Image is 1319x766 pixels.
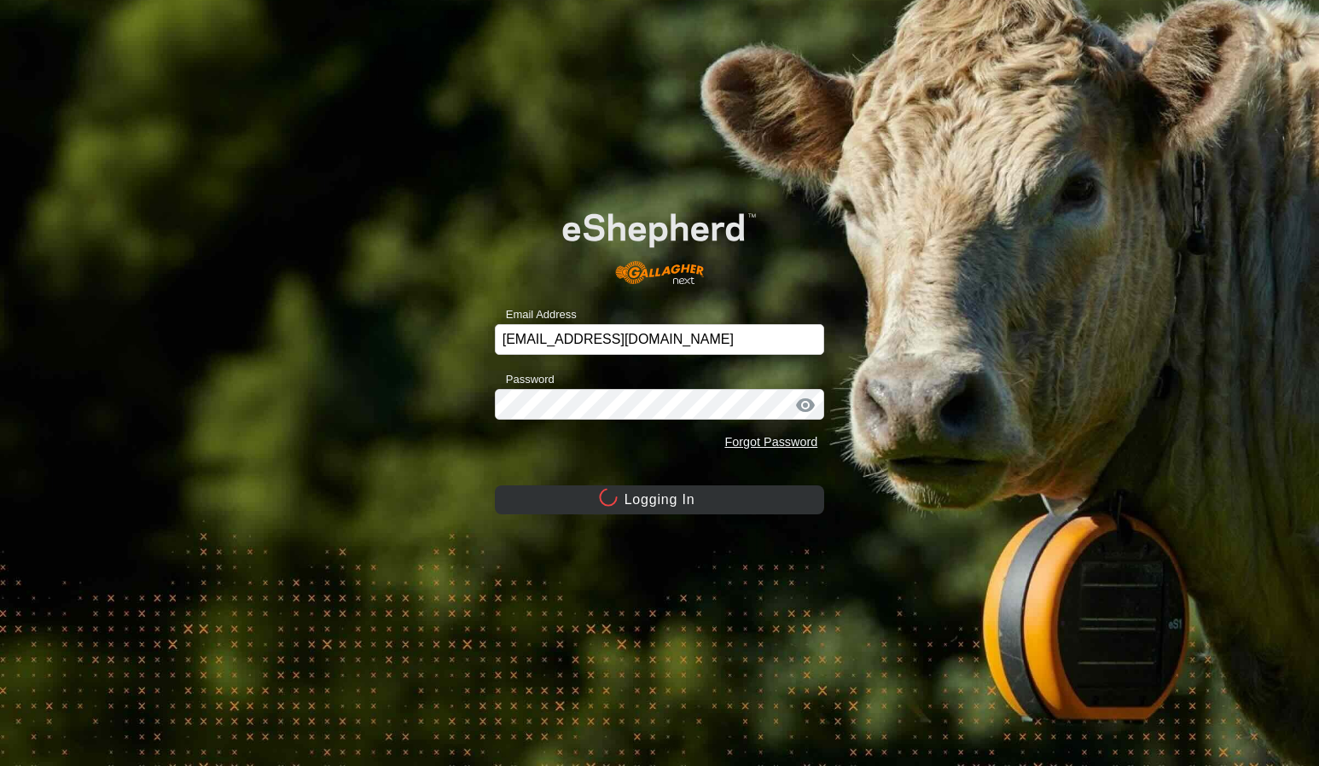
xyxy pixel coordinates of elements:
label: Email Address [495,306,577,323]
button: Logging In [495,485,825,514]
img: E-shepherd Logo [527,186,791,299]
input: Email Address [495,324,825,355]
label: Password [495,371,555,388]
a: Forgot Password [724,435,817,449]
